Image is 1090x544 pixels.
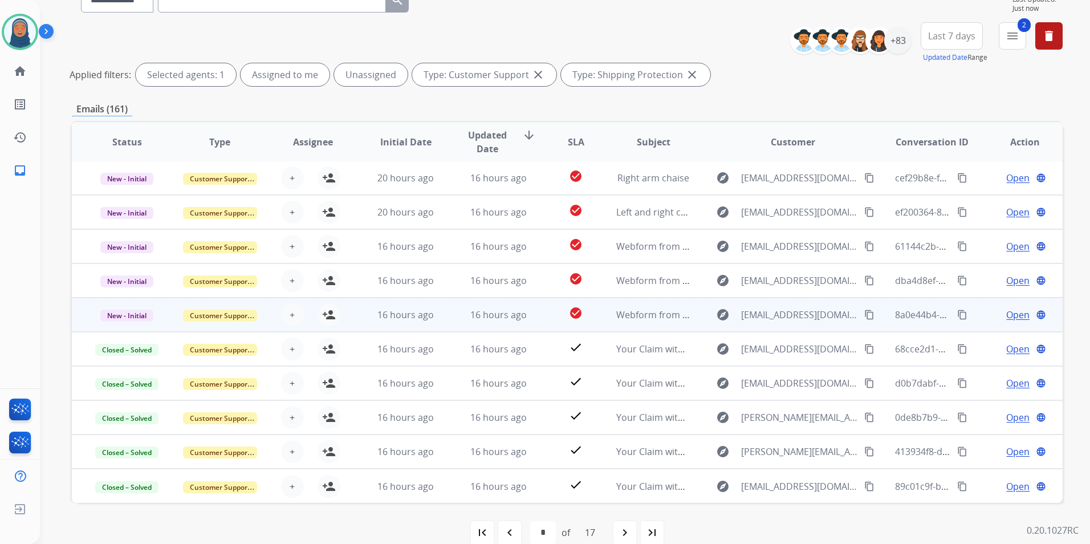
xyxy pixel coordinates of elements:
div: +83 [884,27,912,54]
mat-icon: person_add [322,308,336,322]
span: 2 [1018,18,1031,32]
img: avatar [4,16,36,48]
mat-icon: person_add [322,274,336,287]
span: Your Claim with Extend [616,445,715,458]
button: + [281,406,304,429]
span: New - Initial [100,241,153,253]
button: + [281,201,304,224]
div: Assigned to me [241,63,330,86]
span: 16 hours ago [377,480,434,493]
div: Type: Customer Support [412,63,556,86]
div: 17 [576,521,604,544]
span: [EMAIL_ADDRESS][DOMAIN_NAME] [741,239,858,253]
mat-icon: explore [716,445,730,458]
span: 16 hours ago [377,308,434,321]
span: Updated Date [462,128,513,156]
span: ef200364-8623-4de9-bc11-81816e7536fe [895,206,1067,218]
mat-icon: language [1036,412,1046,423]
mat-icon: person_add [322,171,336,185]
span: Open [1006,480,1030,493]
span: [EMAIL_ADDRESS][DOMAIN_NAME] [741,308,858,322]
button: + [281,338,304,360]
span: Customer [771,135,815,149]
span: + [290,445,295,458]
span: 20 hours ago [377,172,434,184]
mat-icon: language [1036,241,1046,251]
span: [EMAIL_ADDRESS][DOMAIN_NAME] [741,342,858,356]
span: dba4d8ef-4d30-4cbd-80ec-3a1a764d9c47 [895,274,1071,287]
button: + [281,235,304,258]
mat-icon: person_add [322,239,336,253]
mat-icon: explore [716,205,730,219]
span: 16 hours ago [377,343,434,355]
div: Unassigned [334,63,408,86]
button: Updated Date [923,53,967,62]
span: Type [209,135,230,149]
span: 8a0e44b4-9966-4b15-86dc-8cd8fbb63947 [895,308,1071,321]
mat-icon: first_page [475,526,489,539]
mat-icon: inbox [13,164,27,177]
mat-icon: navigate_next [618,526,632,539]
span: Customer Support [183,241,257,253]
span: 0de8b7b9-d827-453f-b49e-8145b8c0fc54 [895,411,1068,424]
span: New - Initial [100,310,153,322]
span: Webform from [EMAIL_ADDRESS][DOMAIN_NAME] on [DATE] [616,308,875,321]
span: 16 hours ago [377,377,434,389]
span: 16 hours ago [470,172,527,184]
mat-icon: language [1036,344,1046,354]
mat-icon: check [569,443,583,457]
mat-icon: content_copy [957,207,967,217]
span: Closed – Solved [95,344,158,356]
span: 16 hours ago [470,411,527,424]
span: Closed – Solved [95,481,158,493]
mat-icon: language [1036,446,1046,457]
mat-icon: person_add [322,411,336,424]
span: Customer Support [183,446,257,458]
button: + [281,167,304,189]
span: Open [1006,376,1030,390]
span: Customer Support [183,310,257,322]
span: Status [112,135,142,149]
mat-icon: language [1036,275,1046,286]
mat-icon: explore [716,376,730,390]
mat-icon: content_copy [864,275,875,286]
span: Subject [637,135,670,149]
mat-icon: content_copy [864,378,875,388]
mat-icon: content_copy [864,446,875,457]
mat-icon: content_copy [957,344,967,354]
span: cef29b8e-f805-4544-be2d-fe2cbf1983f6 [895,172,1060,184]
span: Open [1006,239,1030,253]
mat-icon: close [531,68,545,82]
mat-icon: check [569,375,583,388]
span: 16 hours ago [470,206,527,218]
button: 2 [999,22,1026,50]
span: + [290,171,295,185]
span: + [290,239,295,253]
mat-icon: explore [716,308,730,322]
span: Webform from [EMAIL_ADDRESS][DOMAIN_NAME] on [DATE] [616,240,875,253]
mat-icon: content_copy [864,241,875,251]
span: Customer Support [183,275,257,287]
span: Open [1006,342,1030,356]
p: Applied filters: [70,68,131,82]
span: 16 hours ago [377,411,434,424]
span: d0b7dabf-587b-49cc-85f5-5b7382897808 [895,377,1068,389]
span: Closed – Solved [95,446,158,458]
span: Right arm chaise [617,172,689,184]
mat-icon: language [1036,207,1046,217]
button: Last 7 days [921,22,983,50]
p: Emails (161) [72,102,132,116]
span: Customer Support [183,412,257,424]
mat-icon: close [685,68,699,82]
mat-icon: explore [716,239,730,253]
span: Your Claim with Extend [616,480,715,493]
mat-icon: menu [1006,29,1019,43]
span: Webform from [EMAIL_ADDRESS][DOMAIN_NAME] on [DATE] [616,274,875,287]
mat-icon: navigate_before [503,526,516,539]
mat-icon: last_page [645,526,659,539]
span: Range [923,52,987,62]
mat-icon: explore [716,342,730,356]
span: Left and right chaise [616,206,703,218]
span: 16 hours ago [470,274,527,287]
span: Customer Support [183,173,257,185]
